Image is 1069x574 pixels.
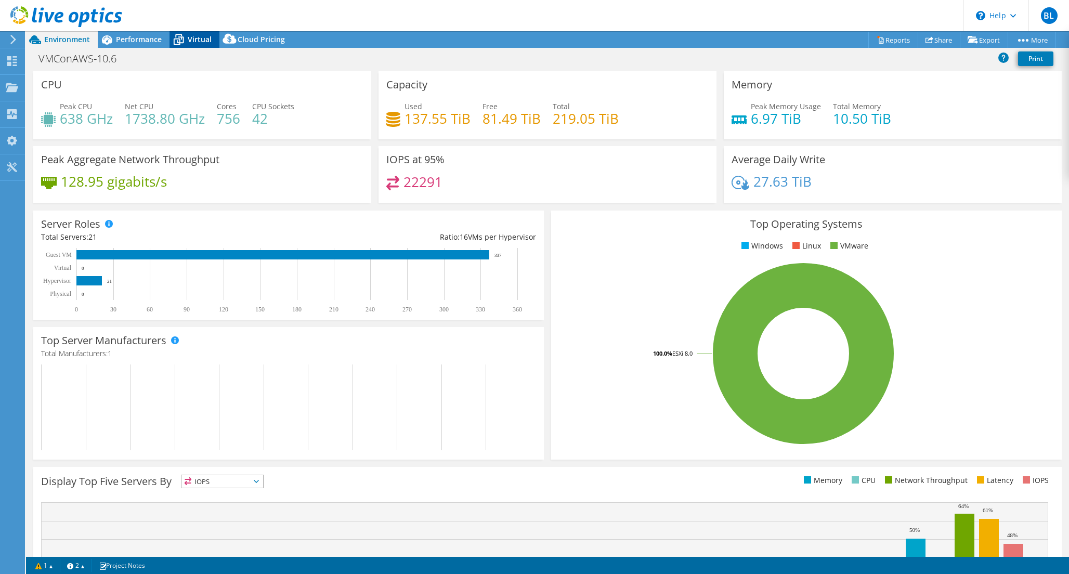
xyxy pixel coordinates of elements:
h4: 81.49 TiB [483,113,541,124]
text: 48% [1007,532,1018,538]
text: Physical [50,290,71,297]
h3: Peak Aggregate Network Throughput [41,154,219,165]
h3: Top Operating Systems [559,218,1054,230]
text: 0 [75,306,78,313]
a: Project Notes [92,559,152,572]
li: Memory [801,475,842,486]
h3: IOPS at 95% [386,154,445,165]
text: 60 [147,306,153,313]
li: CPU [849,475,876,486]
text: Virtual [54,264,72,271]
a: More [1008,32,1056,48]
text: Hypervisor [43,277,71,284]
span: Peak CPU [60,101,92,111]
a: Print [1018,51,1053,66]
text: 120 [219,306,228,313]
text: 300 [439,306,449,313]
span: Net CPU [125,101,153,111]
text: 90 [184,306,190,313]
text: Guest VM [46,251,72,258]
h4: 128.95 gigabits/s [61,176,167,187]
text: 240 [366,306,375,313]
text: 337 [494,253,502,258]
text: 270 [402,306,412,313]
span: Used [405,101,422,111]
text: 21 [107,279,112,284]
h4: Total Manufacturers: [41,348,536,359]
h3: Average Daily Write [732,154,825,165]
h3: Server Roles [41,218,100,230]
div: Total Servers: [41,231,289,243]
text: 150 [255,306,265,313]
div: Ratio: VMs per Hypervisor [289,231,536,243]
text: 210 [329,306,338,313]
h4: 22291 [403,176,442,188]
text: 360 [513,306,522,313]
li: IOPS [1020,475,1049,486]
h3: Capacity [386,79,427,90]
li: Linux [790,240,821,252]
text: 30 [110,306,116,313]
tspan: ESXi 8.0 [672,349,693,357]
span: Total [553,101,570,111]
text: 180 [292,306,302,313]
li: Windows [739,240,783,252]
span: Cores [217,101,237,111]
h4: 137.55 TiB [405,113,471,124]
h4: 10.50 TiB [833,113,891,124]
h4: 219.05 TiB [553,113,619,124]
h4: 6.97 TiB [751,113,821,124]
li: VMware [828,240,868,252]
span: Cloud Pricing [238,34,285,44]
a: 2 [60,559,92,572]
h1: VMConAWS-10.6 [34,53,133,64]
text: 50% [909,527,920,533]
h4: 27.63 TiB [753,176,812,187]
li: Network Throughput [882,475,968,486]
span: BL [1041,7,1058,24]
span: 21 [88,232,97,242]
li: Latency [974,475,1013,486]
text: 64% [958,503,969,509]
a: Export [960,32,1008,48]
h3: Top Server Manufacturers [41,335,166,346]
tspan: 100.0% [653,349,672,357]
a: Share [918,32,960,48]
a: 1 [28,559,60,572]
svg: \n [976,11,985,20]
span: Total Memory [833,101,881,111]
text: 61% [983,507,993,513]
span: Peak Memory Usage [751,101,821,111]
h4: 756 [217,113,240,124]
span: Free [483,101,498,111]
span: CPU Sockets [252,101,294,111]
span: 16 [460,232,468,242]
text: 0 [82,266,84,271]
text: 330 [476,306,485,313]
h4: 1738.80 GHz [125,113,205,124]
span: 1 [108,348,112,358]
h3: CPU [41,79,62,90]
h4: 638 GHz [60,113,113,124]
h4: 42 [252,113,294,124]
span: Performance [116,34,162,44]
span: Environment [44,34,90,44]
span: Virtual [188,34,212,44]
text: 0 [82,292,84,297]
span: IOPS [181,475,263,488]
h3: Memory [732,79,772,90]
a: Reports [868,32,918,48]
